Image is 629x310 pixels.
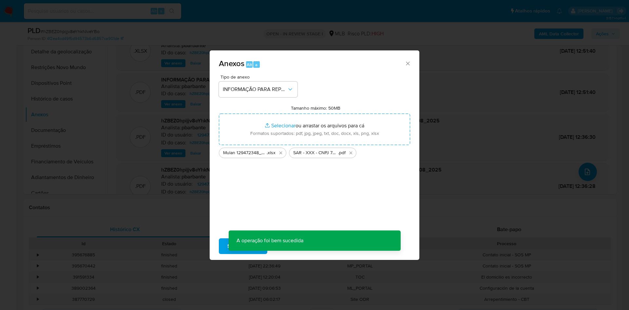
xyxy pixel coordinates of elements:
[347,149,355,157] button: Excluir SAR - XXX - CNPJ 73417560000110 - MARE IMOVEIS LTDA.pdf
[405,60,410,66] button: Fechar
[255,62,257,68] span: a
[219,145,410,158] ul: Arquivos selecionados
[267,150,276,156] span: .xlsx
[219,82,297,97] button: INFORMAÇÃO PARA REPORTE - COAF
[219,58,244,69] span: Anexos
[229,230,311,251] p: A operação foi bem sucedida
[277,149,285,157] button: Excluir Mulan 129472348_2025_08_29_11_07_13.xlsx
[291,105,340,111] label: Tamanho máximo: 50MB
[227,239,259,253] span: Subir arquivo
[293,150,338,156] span: SAR - XXX - CNPJ 73417560000110 - MARE IMOVEIS LTDA
[223,150,267,156] span: Mulan 129472348_2025_08_29_11_07_13
[247,62,252,68] span: Alt
[278,239,300,253] span: Cancelar
[220,75,299,79] span: Tipo de anexo
[223,86,287,93] span: INFORMAÇÃO PARA REPORTE - COAF
[219,238,267,254] button: Subir arquivo
[338,150,346,156] span: .pdf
